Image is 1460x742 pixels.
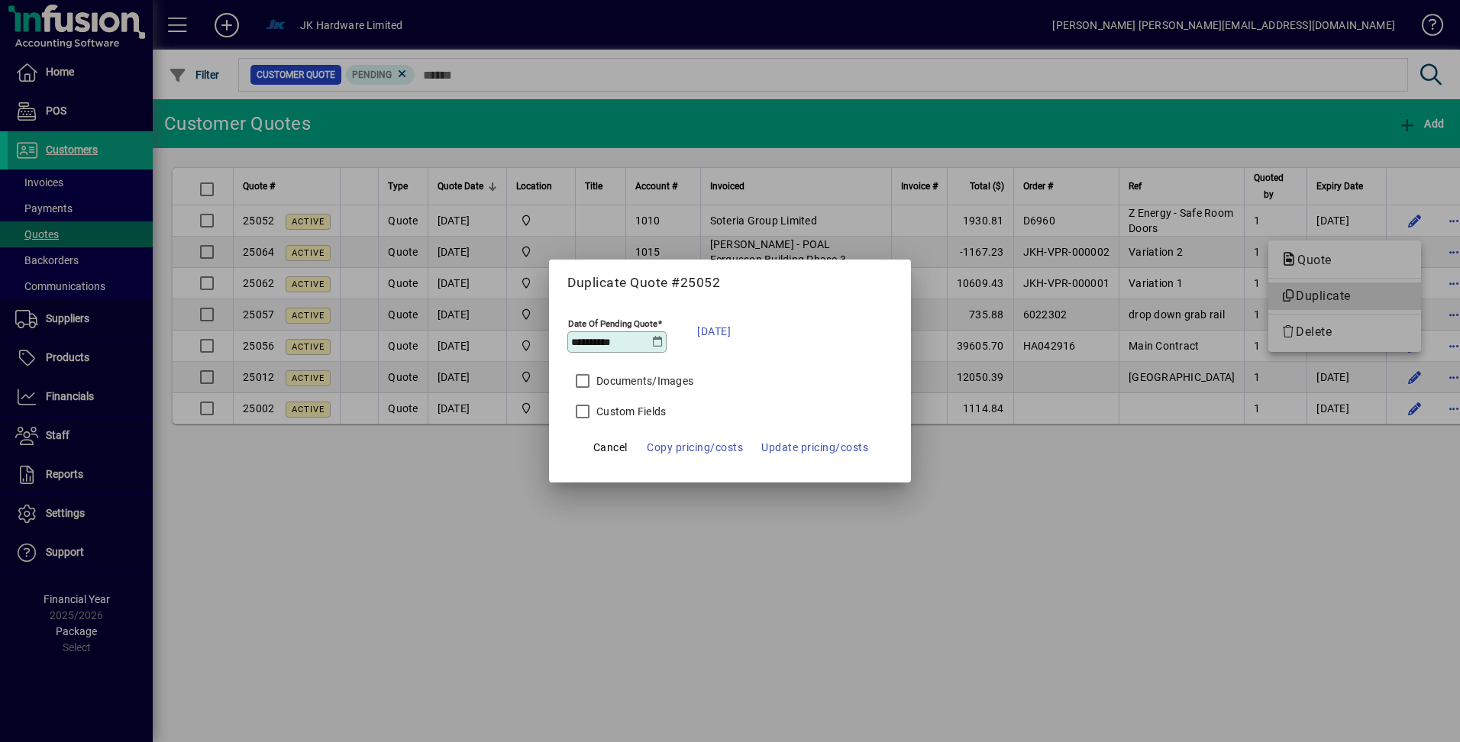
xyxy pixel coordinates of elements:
[593,373,693,389] label: Documents/Images
[761,438,868,456] span: Update pricing/costs
[593,438,628,456] span: Cancel
[641,434,749,461] button: Copy pricing/costs
[568,318,657,329] mat-label: Date Of Pending Quote
[755,434,874,461] button: Update pricing/costs
[690,312,738,350] button: [DATE]
[567,275,893,291] h5: Duplicate Quote #25052
[697,322,731,340] span: [DATE]
[593,404,666,419] label: Custom Fields
[647,438,743,456] span: Copy pricing/costs
[586,434,635,461] button: Cancel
